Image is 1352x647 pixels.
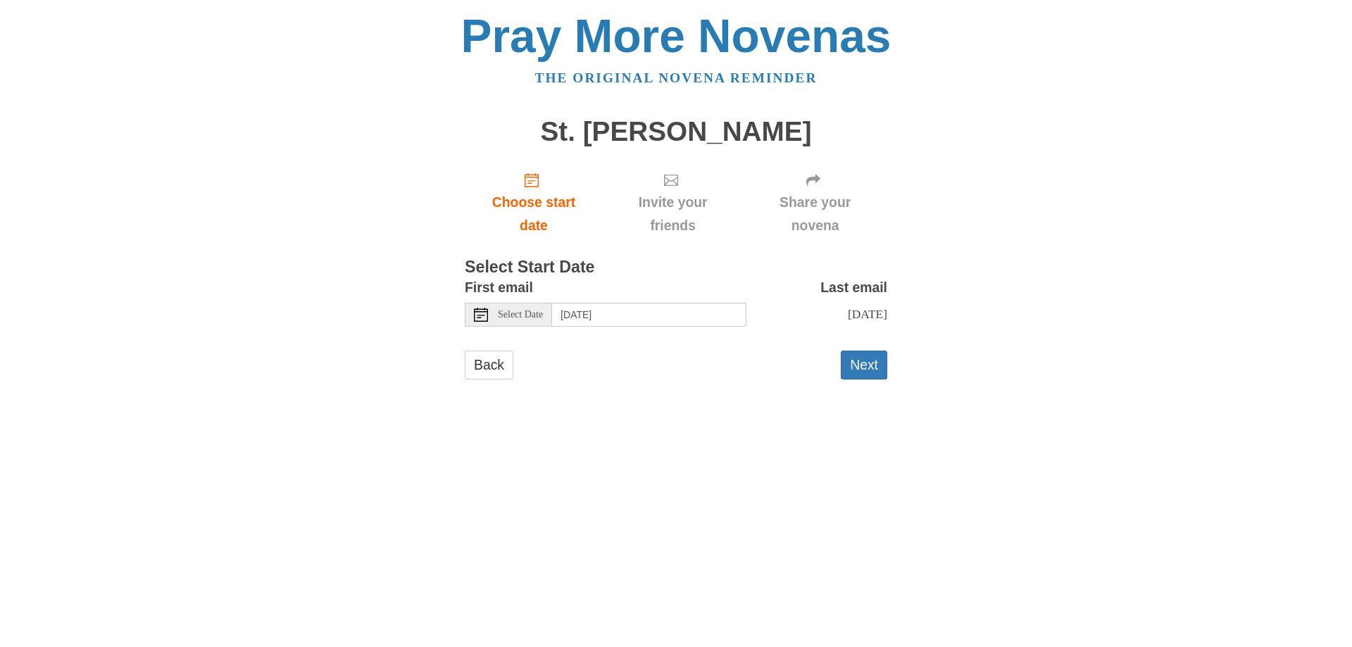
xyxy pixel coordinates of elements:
h1: St. [PERSON_NAME] [465,117,887,147]
a: The original novena reminder [535,70,818,85]
label: Last email [820,276,887,299]
a: Pray More Novenas [461,10,891,62]
span: Share your novena [757,191,873,237]
a: Back [465,351,513,379]
label: First email [465,276,533,299]
span: Choose start date [479,191,589,237]
a: Choose start date [465,161,603,244]
button: Next [841,351,887,379]
h3: Select Start Date [465,258,887,277]
span: Invite your friends [617,191,729,237]
div: Click "Next" to confirm your start date first. [743,161,887,244]
div: Click "Next" to confirm your start date first. [603,161,743,244]
span: Select Date [498,310,543,320]
span: [DATE] [848,307,887,321]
